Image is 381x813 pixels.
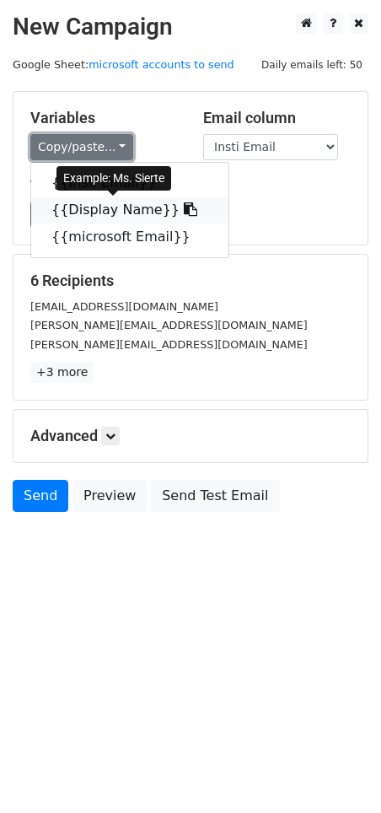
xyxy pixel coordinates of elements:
h5: Advanced [30,427,351,445]
h5: Variables [30,109,178,127]
small: [PERSON_NAME][EMAIL_ADDRESS][DOMAIN_NAME] [30,319,308,331]
h5: 6 Recipients [30,272,351,290]
a: +3 more [30,362,94,383]
small: [PERSON_NAME][EMAIL_ADDRESS][DOMAIN_NAME] [30,338,308,351]
small: Google Sheet: [13,58,234,71]
div: Example: Ms. Sierte [56,166,171,191]
small: [EMAIL_ADDRESS][DOMAIN_NAME] [30,300,218,313]
h2: New Campaign [13,13,368,41]
a: Send Test Email [151,480,279,512]
a: Preview [72,480,147,512]
h5: Email column [203,109,351,127]
a: Daily emails left: 50 [255,58,368,71]
span: Daily emails left: 50 [255,56,368,74]
a: microsoft accounts to send [89,58,234,71]
iframe: Chat Widget [297,732,381,813]
a: {{microsoft Email}} [31,223,228,250]
a: {{Insti Email}} [31,170,228,197]
a: {{Display Name}} [31,197,228,223]
a: Send [13,480,68,512]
